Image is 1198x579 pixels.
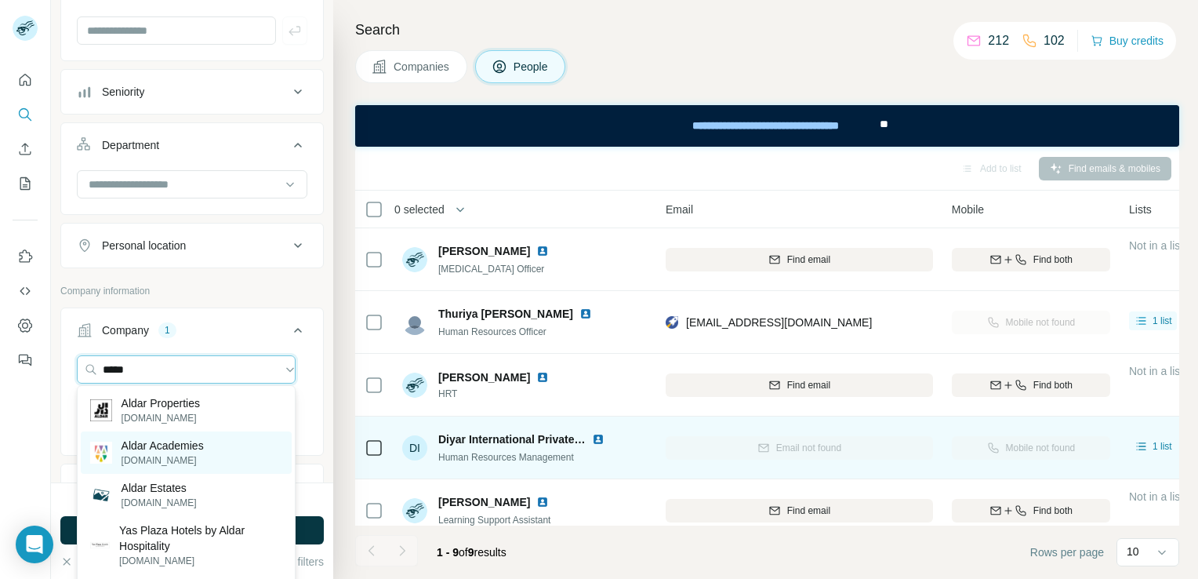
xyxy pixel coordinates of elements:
span: Not in a list [1129,365,1183,377]
button: Find both [952,499,1110,523]
p: Yas Plaza Hotels by Aldar Hospitality [119,523,282,554]
span: [MEDICAL_DATA] Officer [438,264,544,275]
span: Not in a list [1129,490,1183,503]
p: 10 [1127,544,1139,559]
button: Find email [666,248,933,271]
p: [DOMAIN_NAME] [122,411,200,425]
div: Seniority [102,84,144,100]
span: Find email [787,253,830,267]
img: Avatar [402,247,427,272]
p: [DOMAIN_NAME] [122,453,204,468]
p: Aldar Estates [122,480,197,496]
p: Aldar Academies [122,438,204,453]
span: Find both [1033,253,1073,267]
span: Learning Support Assistant [438,515,550,526]
span: 1 list [1153,314,1172,328]
span: Companies [394,59,451,75]
button: Clear [60,554,105,570]
button: Use Surfe on LinkedIn [13,242,38,271]
span: Find both [1033,504,1073,518]
img: Yas Plaza Hotels by Aldar Hospitality [90,535,110,555]
img: Avatar [402,373,427,398]
button: Industry [61,468,323,505]
span: Lists [1129,202,1152,217]
button: Find email [666,373,933,397]
button: Find both [952,373,1110,397]
button: Find email [666,499,933,523]
button: Search [13,100,38,129]
button: Buy credits [1091,30,1164,52]
span: [EMAIL_ADDRESS][DOMAIN_NAME] [686,316,872,329]
p: 102 [1044,31,1065,50]
span: [PERSON_NAME] [438,494,530,510]
span: 1 - 9 [437,546,459,559]
span: People [514,59,550,75]
img: LinkedIn logo [579,308,592,320]
img: LinkedIn logo [592,433,604,446]
span: Not in a list [1129,239,1183,252]
button: Personal location [61,227,323,264]
p: Company information [60,284,324,298]
div: Department [102,137,159,153]
button: Use Surfe API [13,277,38,305]
img: Aldar Estates [90,484,112,506]
span: HRT [438,387,555,401]
img: Avatar [402,498,427,523]
span: 1 list [1153,439,1172,453]
button: Feedback [13,346,38,374]
h4: Search [355,19,1179,41]
button: Seniority [61,73,323,111]
p: 212 [988,31,1009,50]
span: of [459,546,468,559]
div: 1 [158,323,176,337]
button: Run search [60,516,324,544]
div: Open Intercom Messenger [16,526,53,563]
span: [PERSON_NAME] [438,370,530,385]
span: Find both [1033,378,1073,392]
img: Avatar [402,310,427,335]
span: results [437,546,506,559]
span: Thuriya [PERSON_NAME] [438,306,573,322]
div: Company [102,322,149,338]
span: 9 [468,546,474,559]
span: Human Resources Officer [438,326,546,337]
button: Dashboard [13,311,38,340]
img: LinkedIn logo [536,496,549,508]
button: Company1 [61,311,323,355]
button: Quick start [13,66,38,94]
img: Aldar Academies [90,442,112,464]
div: Personal location [102,238,186,253]
p: [DOMAIN_NAME] [119,554,282,568]
img: LinkedIn logo [536,245,549,257]
span: Find email [787,504,830,518]
button: Find both [952,248,1110,271]
button: Department [61,126,323,170]
iframe: Banner [355,105,1179,147]
span: [PERSON_NAME] [438,243,530,259]
img: provider rocketreach logo [666,315,678,330]
button: My lists [13,169,38,198]
p: [DOMAIN_NAME] [122,496,197,510]
span: 0 selected [394,202,445,217]
span: Mobile [952,202,984,217]
span: Email [666,202,693,217]
button: Enrich CSV [13,135,38,163]
p: Aldar Properties [122,395,200,411]
span: Human Resources Management [438,452,574,463]
div: DI [402,435,427,461]
span: Find email [787,378,830,392]
img: LinkedIn logo [536,371,549,384]
img: Aldar Properties [90,399,112,421]
span: Rows per page [1030,544,1104,560]
span: Diyar International Private School [438,433,614,446]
